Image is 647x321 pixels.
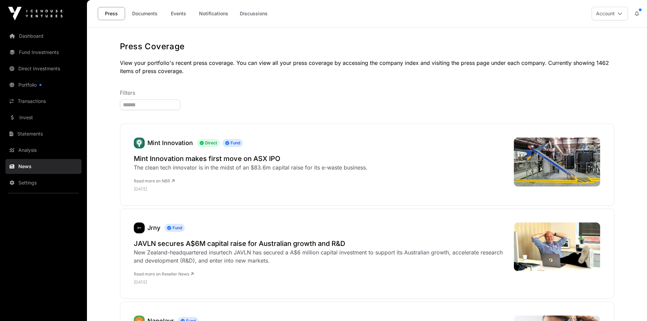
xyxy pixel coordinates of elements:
[134,280,507,285] p: [DATE]
[195,7,233,20] a: Notifications
[134,154,367,163] a: Mint Innovation makes first move on ASX IPO
[134,248,507,265] div: New Zealand-headquartered insurtech JAVLN has secured a A$6 million capital investment to support...
[134,178,175,183] a: Read more on NBR
[134,271,194,277] a: Read more on Reseller News
[235,7,272,20] a: Discussions
[5,159,82,174] a: News
[164,224,185,232] span: Fund
[134,239,507,248] a: JAVLN secures A$6M capital raise for Australian growth and R&D
[120,89,614,97] p: Filters
[134,163,367,172] div: The clean tech innovator is in the midst of an $83.6m capital raise for its e-waste business.
[120,59,614,75] p: View your portfolio's recent press coverage. You can view all your press coverage by accessing th...
[134,138,145,148] img: Mint.svg
[134,222,145,233] a: Jrny
[514,222,600,271] img: 4067502-0-12102500-1759452043-David-Leach.jpg
[5,77,82,92] a: Portfolio
[147,139,193,146] a: Mint Innovation
[8,7,62,20] img: Icehouse Ventures Logo
[98,7,125,20] a: Press
[5,110,82,125] a: Invest
[197,139,220,147] span: Direct
[592,7,628,20] button: Account
[134,186,367,192] p: [DATE]
[134,138,145,148] a: Mint Innovation
[5,29,82,43] a: Dashboard
[5,175,82,190] a: Settings
[613,288,647,321] iframe: Chat Widget
[5,143,82,158] a: Analysis
[222,139,243,147] span: Fund
[165,7,192,20] a: Events
[5,126,82,141] a: Statements
[120,41,614,52] h1: Press Coverage
[5,61,82,76] a: Direct Investments
[514,138,600,186] img: mint-innovation-hammer-mill-.jpeg
[128,7,162,20] a: Documents
[134,222,145,233] img: jrny148.png
[147,224,160,231] a: Jrny
[5,94,82,109] a: Transactions
[5,45,82,60] a: Fund Investments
